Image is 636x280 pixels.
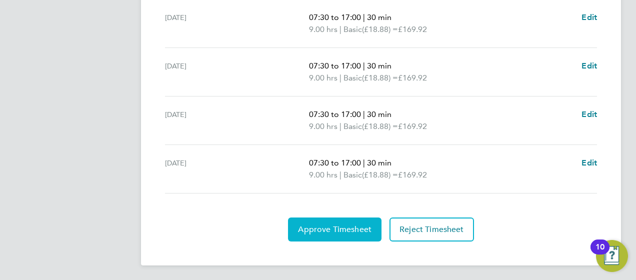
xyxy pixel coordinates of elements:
div: [DATE] [165,60,309,84]
span: 07:30 to 17:00 [309,158,361,167]
span: Approve Timesheet [298,224,371,234]
span: 9.00 hrs [309,170,337,179]
span: | [339,170,341,179]
span: 30 min [367,109,391,119]
span: (£18.88) = [362,121,398,131]
span: Basic [343,72,362,84]
div: [DATE] [165,108,309,132]
span: (£18.88) = [362,170,398,179]
a: Edit [581,108,597,120]
button: Reject Timesheet [389,217,474,241]
span: 30 min [367,158,391,167]
span: £169.92 [398,170,427,179]
span: | [363,61,365,70]
a: Edit [581,157,597,169]
span: 30 min [367,61,391,70]
div: [DATE] [165,157,309,181]
div: 10 [595,247,604,260]
span: | [339,121,341,131]
a: Edit [581,11,597,23]
span: | [339,73,341,82]
span: | [339,24,341,34]
span: 07:30 to 17:00 [309,12,361,22]
span: Reject Timesheet [399,224,464,234]
span: (£18.88) = [362,24,398,34]
span: | [363,158,365,167]
span: Edit [581,109,597,119]
span: 30 min [367,12,391,22]
a: Edit [581,60,597,72]
span: (£18.88) = [362,73,398,82]
span: Basic [343,120,362,132]
span: £169.92 [398,121,427,131]
span: 9.00 hrs [309,121,337,131]
span: £169.92 [398,24,427,34]
span: 07:30 to 17:00 [309,61,361,70]
span: 07:30 to 17:00 [309,109,361,119]
span: Edit [581,61,597,70]
button: Approve Timesheet [288,217,381,241]
span: Basic [343,23,362,35]
span: | [363,109,365,119]
span: £169.92 [398,73,427,82]
span: 9.00 hrs [309,24,337,34]
span: Edit [581,158,597,167]
span: Basic [343,169,362,181]
span: 9.00 hrs [309,73,337,82]
button: Open Resource Center, 10 new notifications [596,240,628,272]
span: Edit [581,12,597,22]
span: | [363,12,365,22]
div: [DATE] [165,11,309,35]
